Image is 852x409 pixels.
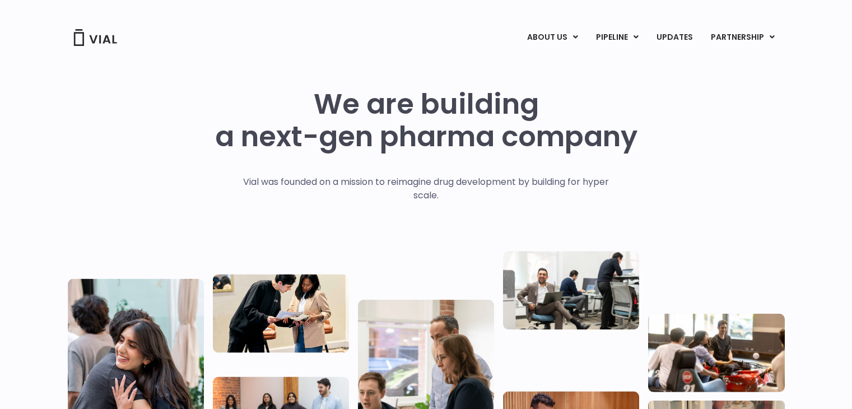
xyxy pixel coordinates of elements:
img: Group of people playing whirlyball [648,313,784,392]
img: Two people looking at a paper talking. [213,274,349,352]
p: Vial was founded on a mission to reimagine drug development by building for hyper scale. [231,175,621,202]
a: PIPELINEMenu Toggle [587,28,647,47]
img: Three people working in an office [503,251,639,329]
a: UPDATES [648,28,701,47]
h1: We are building a next-gen pharma company [215,88,637,153]
a: ABOUT USMenu Toggle [518,28,586,47]
a: PARTNERSHIPMenu Toggle [702,28,784,47]
img: Vial Logo [73,29,118,46]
